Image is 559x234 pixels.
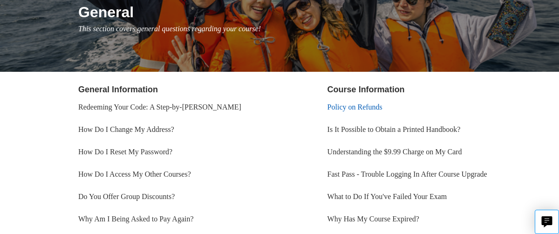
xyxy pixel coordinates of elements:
a: Why Has My Course Expired? [327,215,419,223]
a: What to Do If You've Failed Your Exam [327,193,447,200]
a: Is It Possible to Obtain a Printed Handbook? [327,125,461,133]
a: How Do I Access My Other Courses? [78,170,191,178]
a: How Do I Change My Address? [78,125,174,133]
a: Course Information [327,85,405,94]
a: Do You Offer Group Discounts? [78,193,175,200]
a: Understanding the $9.99 Charge on My Card [327,148,462,156]
a: General Information [78,85,158,94]
button: Live chat [535,210,559,234]
p: This section covers general questions regarding your course! [78,23,531,34]
a: Policy on Refunds [327,103,382,111]
a: Redeeming Your Code: A Step-by-[PERSON_NAME] [78,103,241,111]
a: Why Am I Being Asked to Pay Again? [78,215,194,223]
a: Fast Pass - Trouble Logging In After Course Upgrade [327,170,487,178]
h1: General [78,1,531,23]
a: How Do I Reset My Password? [78,148,172,156]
